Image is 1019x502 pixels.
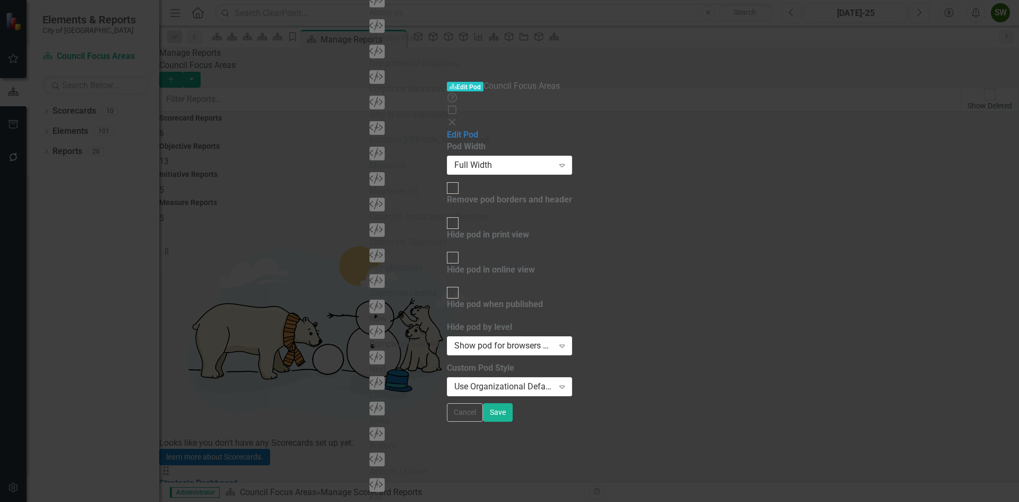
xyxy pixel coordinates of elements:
div: Hide pod when published [447,299,543,311]
label: Hide pod by level [447,321,572,334]
span: Council Focus Areas [483,81,560,91]
a: Edit Pod [447,130,478,140]
label: Pod Width [447,141,572,153]
label: Custom Pod Style [447,362,572,375]
div: Hide pod in print view [447,229,529,241]
div: Use Organizational Default Style (Airdrie Blue) [454,380,554,393]
div: Show pod for browsers and above [454,340,554,352]
div: Remove pod borders and header [447,194,572,206]
div: Hide pod in online view [447,264,535,276]
span: Edit Pod [447,82,483,92]
button: Cancel [447,403,483,422]
div: Full Width [454,159,554,172]
button: Save [483,403,513,422]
